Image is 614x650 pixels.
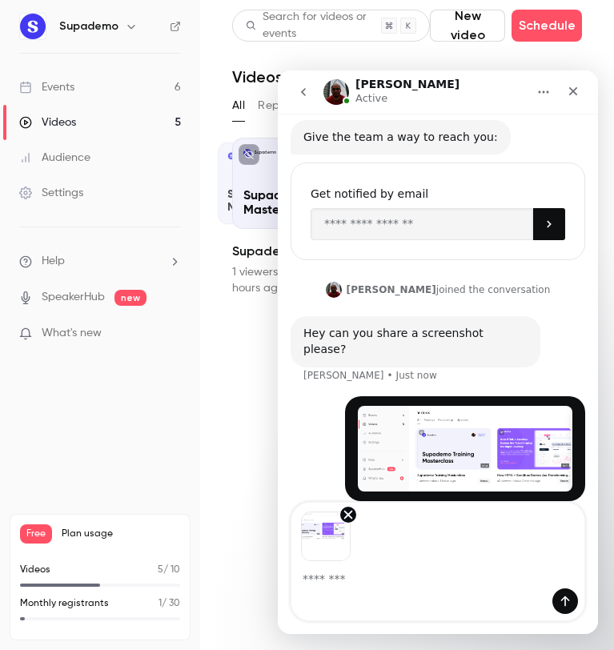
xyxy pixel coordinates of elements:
[19,114,76,130] div: Videos
[42,253,65,270] span: Help
[232,93,245,118] button: All
[19,79,74,95] div: Events
[232,264,344,296] div: 1 viewers • about 3 hours ago
[232,138,395,296] li: Supademo Training Masterclass
[19,150,90,166] div: Audience
[159,599,162,608] span: 1
[158,563,180,577] p: / 10
[232,10,582,640] section: Videos
[254,150,276,155] p: Supademo
[42,325,102,342] span: What's new
[227,188,354,215] p: Supademo Training Masterclass
[20,563,50,577] p: Videos
[19,185,83,201] div: Settings
[227,152,235,159] img: Supademo Training Masterclass
[430,10,505,42] button: New video
[258,93,301,118] button: Replays
[42,289,105,306] a: SpeakerHub
[159,596,180,611] p: / 30
[114,290,146,306] span: new
[62,528,180,540] span: Plan usage
[19,253,181,270] li: help-dropdown-opener
[232,138,582,296] ul: Videos
[232,138,395,296] a: Supademo Training MasterclassSupademoPaulina Staszuk[DATE]Supademo Training Masterclass29:46Supad...
[158,565,163,575] span: 5
[162,327,181,341] iframe: Noticeable Trigger
[243,189,383,219] p: Supademo Training Masterclass
[512,10,582,42] button: Schedule
[232,67,283,86] h1: Videos
[239,144,259,165] button: unpublished
[59,18,118,34] h6: Supademo
[246,9,381,42] div: Search for videos or events
[20,524,52,544] span: Free
[232,242,395,261] h2: Supademo Training Masterclass
[20,14,46,39] img: Supademo
[20,596,109,611] p: Monthly registrants
[278,70,598,634] iframe: Intercom live chat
